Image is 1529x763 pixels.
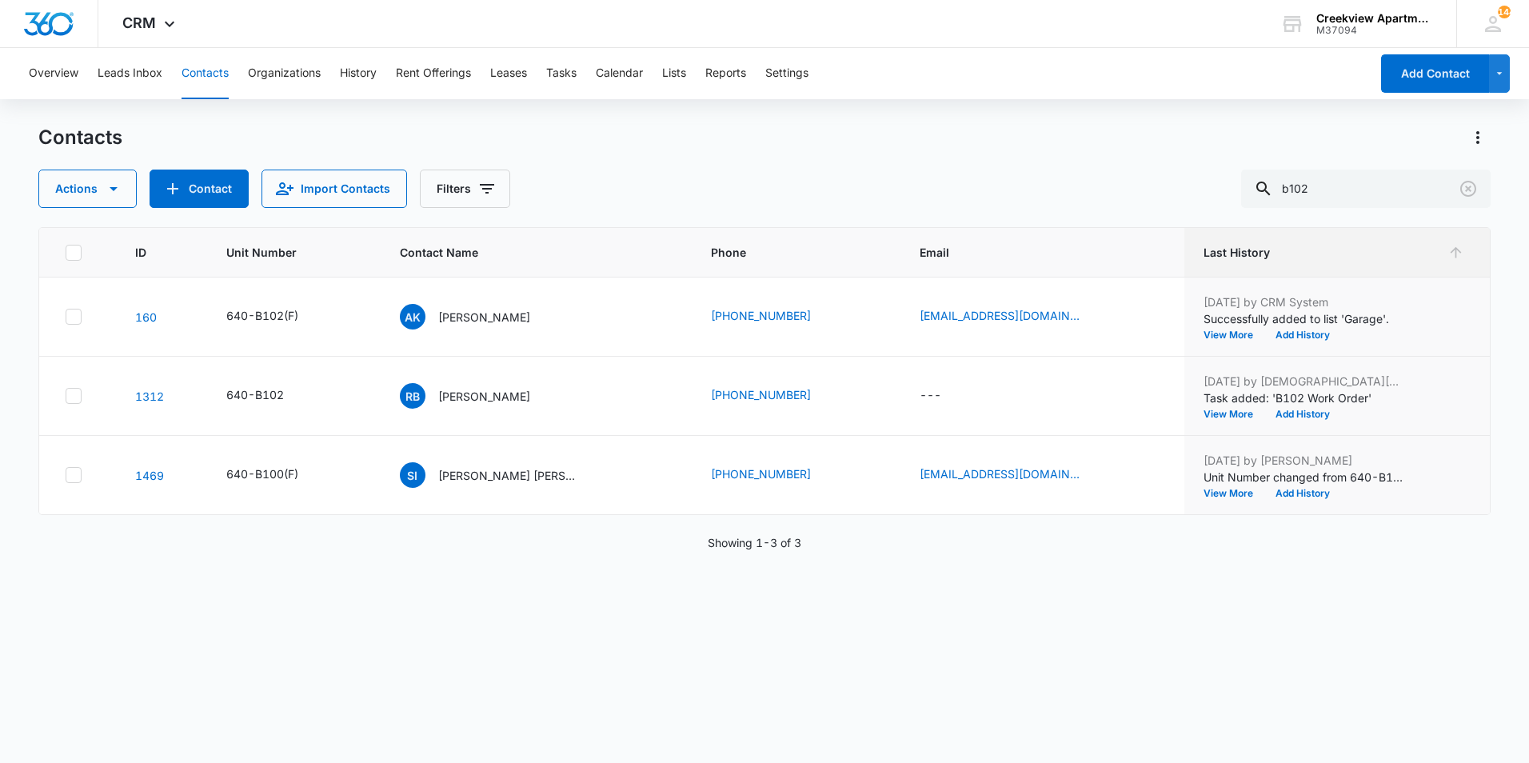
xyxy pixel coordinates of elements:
[122,14,156,31] span: CRM
[490,48,527,99] button: Leases
[920,465,1108,485] div: Email - ivonnepm9@outlook.com - Select to Edit Field
[920,244,1142,261] span: Email
[920,386,941,405] div: ---
[711,386,811,403] a: [PHONE_NUMBER]
[226,465,327,485] div: Unit Number - 640-B100(F) - Select to Edit Field
[226,307,327,326] div: Unit Number - 640-B102(F) - Select to Edit Field
[1204,452,1403,469] p: [DATE] by [PERSON_NAME]
[920,386,970,405] div: Email - - Select to Edit Field
[711,386,840,405] div: Phone - (970) 215-5712 - Select to Edit Field
[29,48,78,99] button: Overview
[400,304,559,330] div: Contact Name - Amanda Karpf - Select to Edit Field
[1204,330,1264,340] button: View More
[400,383,559,409] div: Contact Name - Ryan Blaszkiewicz - Select to Edit Field
[920,307,1108,326] div: Email - amanda_karpf@yahoo.com - Select to Edit Field
[1316,25,1433,36] div: account id
[596,48,643,99] button: Calendar
[1264,409,1341,419] button: Add History
[38,170,137,208] button: Actions
[1498,6,1511,18] div: notifications count
[135,244,165,261] span: ID
[546,48,577,99] button: Tasks
[400,244,650,261] span: Contact Name
[1204,489,1264,498] button: View More
[226,465,298,482] div: 640-B100(F)
[1264,330,1341,340] button: Add History
[708,534,801,551] p: Showing 1-3 of 3
[1465,125,1491,150] button: Actions
[711,244,858,261] span: Phone
[711,465,840,485] div: Phone - (970) 413-1610 - Select to Edit Field
[226,386,284,403] div: 640-B102
[438,467,582,484] p: [PERSON_NAME] [PERSON_NAME]
[662,48,686,99] button: Lists
[226,307,298,324] div: 640-B102(F)
[920,465,1080,482] a: [EMAIL_ADDRESS][DOMAIN_NAME]
[340,48,377,99] button: History
[38,126,122,150] h1: Contacts
[1381,54,1489,93] button: Add Contact
[711,307,840,326] div: Phone - (805) 728-5923 - Select to Edit Field
[1264,489,1341,498] button: Add History
[705,48,746,99] button: Reports
[98,48,162,99] button: Leads Inbox
[711,465,811,482] a: [PHONE_NUMBER]
[150,170,249,208] button: Add Contact
[1204,310,1403,327] p: Successfully added to list 'Garage'.
[135,469,164,482] a: Navigate to contact details page for Socorro Ivon Parra Munoz
[1204,373,1403,389] p: [DATE] by [DEMOGRAPHIC_DATA][PERSON_NAME]
[135,310,157,324] a: Navigate to contact details page for Amanda Karpf
[711,307,811,324] a: [PHONE_NUMBER]
[420,170,510,208] button: Filters
[1455,176,1481,202] button: Clear
[248,48,321,99] button: Organizations
[400,304,425,330] span: AK
[920,307,1080,324] a: [EMAIL_ADDRESS][DOMAIN_NAME]
[400,462,425,488] span: SI
[400,383,425,409] span: RB
[438,309,530,326] p: [PERSON_NAME]
[135,389,164,403] a: Navigate to contact details page for Ryan Blaszkiewicz
[438,388,530,405] p: [PERSON_NAME]
[1204,294,1403,310] p: [DATE] by CRM System
[1316,12,1433,25] div: account name
[1498,6,1511,18] span: 144
[261,170,407,208] button: Import Contacts
[396,48,471,99] button: Rent Offerings
[1204,389,1403,406] p: Task added: 'B102 Work Order'
[226,386,313,405] div: Unit Number - 640-B102 - Select to Edit Field
[765,48,808,99] button: Settings
[1204,244,1441,261] span: Last History
[1204,409,1264,419] button: View More
[182,48,229,99] button: Contacts
[1204,469,1403,485] p: Unit Number changed from 640-B100 to 640-B100(F).
[226,244,361,261] span: Unit Number
[400,462,611,488] div: Contact Name - Socorro Ivon Parra Munoz - Select to Edit Field
[1241,170,1491,208] input: Search Contacts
